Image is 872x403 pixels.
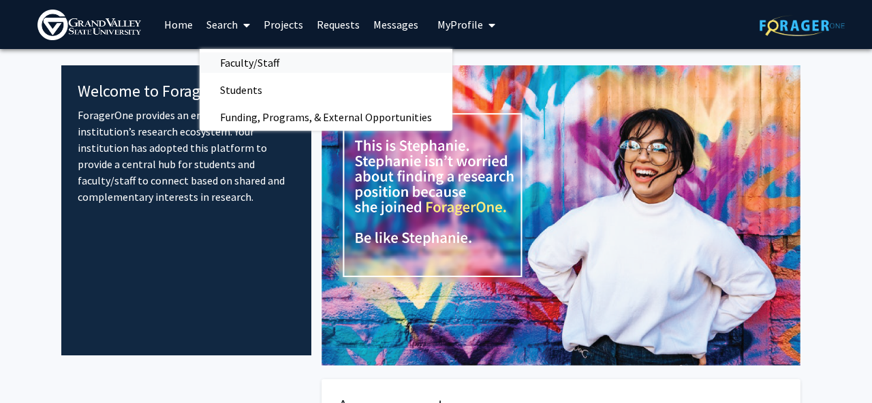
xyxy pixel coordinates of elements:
[200,76,283,103] span: Students
[310,1,367,48] a: Requests
[200,103,452,131] span: Funding, Programs, & External Opportunities
[367,1,425,48] a: Messages
[437,18,483,31] span: My Profile
[322,65,800,366] img: Cover Image
[200,1,257,48] a: Search
[200,52,452,73] a: Faculty/Staff
[10,342,58,393] iframe: Chat
[257,1,310,48] a: Projects
[200,80,452,100] a: Students
[37,10,141,40] img: Grand Valley State University Logo
[760,15,845,36] img: ForagerOne Logo
[200,49,300,76] span: Faculty/Staff
[157,1,200,48] a: Home
[200,107,452,127] a: Funding, Programs, & External Opportunities
[78,107,295,205] p: ForagerOne provides an entry point into our institution’s research ecosystem. Your institution ha...
[78,82,295,101] h4: Welcome to ForagerOne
